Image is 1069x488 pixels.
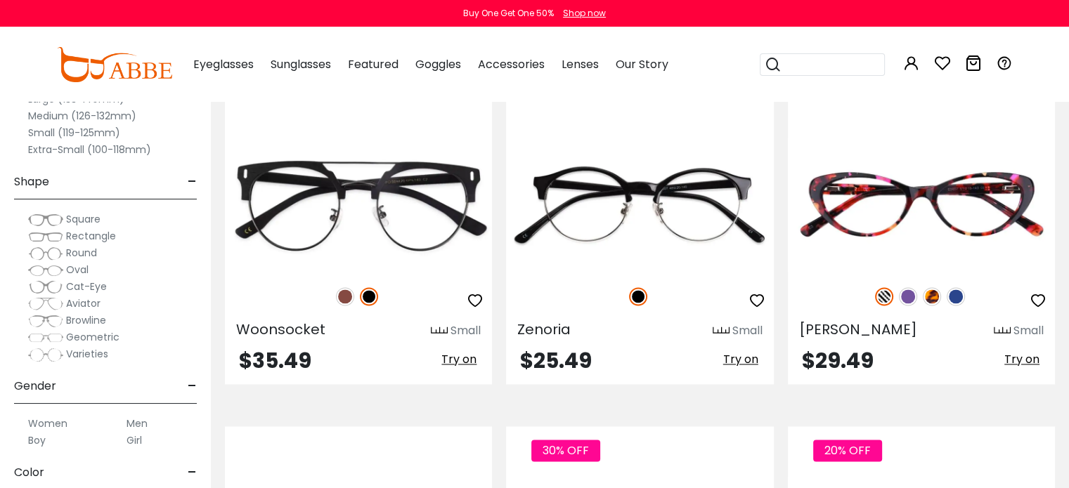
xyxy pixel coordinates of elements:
img: Purple [899,287,917,305]
img: Blue [947,287,965,305]
img: Varieties.png [28,348,63,362]
div: Buy One Get One 50% [463,7,554,20]
button: Try on [437,350,481,369]
span: Aviator [66,296,101,310]
img: Leopard [923,287,941,305]
span: Accessories [478,56,545,72]
span: Gender [14,369,56,403]
img: size ruler [713,326,730,336]
span: 30% OFF [531,440,600,461]
label: Medium (126-132mm) [28,107,136,124]
div: Small [451,322,481,339]
img: Black Zenoria - Combination ,Adjust Nose Pads [506,138,773,271]
div: Small [732,322,763,339]
span: Featured [348,56,399,72]
img: size ruler [431,326,448,336]
span: Eyeglasses [193,56,254,72]
img: Aviator.png [28,297,63,311]
span: Try on [441,351,477,367]
img: Pattern [875,287,893,305]
img: Round.png [28,246,63,261]
img: Oval.png [28,263,63,277]
label: Extra-Small (100-118mm) [28,141,151,158]
span: Zenoria [517,319,571,339]
button: Try on [719,350,763,369]
img: Rectangle.png [28,230,63,244]
span: - [188,165,197,199]
span: Goggles [415,56,461,72]
span: [PERSON_NAME] [799,319,917,339]
span: Sunglasses [271,56,331,72]
span: Cat-Eye [66,279,107,294]
span: Oval [66,263,89,277]
span: $25.49 [520,345,592,376]
label: Boy [28,432,46,449]
img: abbeglasses.com [57,47,172,82]
span: Try on [1004,351,1039,367]
label: Men [127,415,148,432]
img: Pattern Elena - Acetate ,Universal Bridge Fit [788,138,1055,271]
img: Brown [336,287,354,305]
span: $29.49 [802,345,874,376]
span: Varieties [66,347,108,361]
img: Browline.png [28,314,63,328]
span: Geometric [66,330,119,344]
img: Black Woonsocket - Combination ,Adjust Nose Pads [225,138,492,271]
label: Women [28,415,67,432]
img: size ruler [994,326,1011,336]
span: Shape [14,165,49,199]
label: Small (119-125mm) [28,124,120,141]
span: Browline [66,313,106,327]
button: Try on [1000,350,1044,369]
span: Square [66,212,101,226]
div: Shop now [563,7,606,20]
img: Black [360,287,378,305]
img: Geometric.png [28,331,63,345]
span: Try on [723,351,758,367]
span: Rectangle [66,229,116,243]
a: Shop now [556,7,606,19]
label: Girl [127,432,142,449]
span: Lenses [562,56,599,72]
span: 20% OFF [813,440,882,461]
span: $35.49 [239,345,311,376]
img: Square.png [28,213,63,227]
img: Cat-Eye.png [28,280,63,294]
span: - [188,369,197,403]
span: Round [66,246,97,260]
img: Black [629,287,647,305]
span: Woonsocket [236,319,325,339]
span: Our Story [616,56,668,72]
div: Small [1013,322,1044,339]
